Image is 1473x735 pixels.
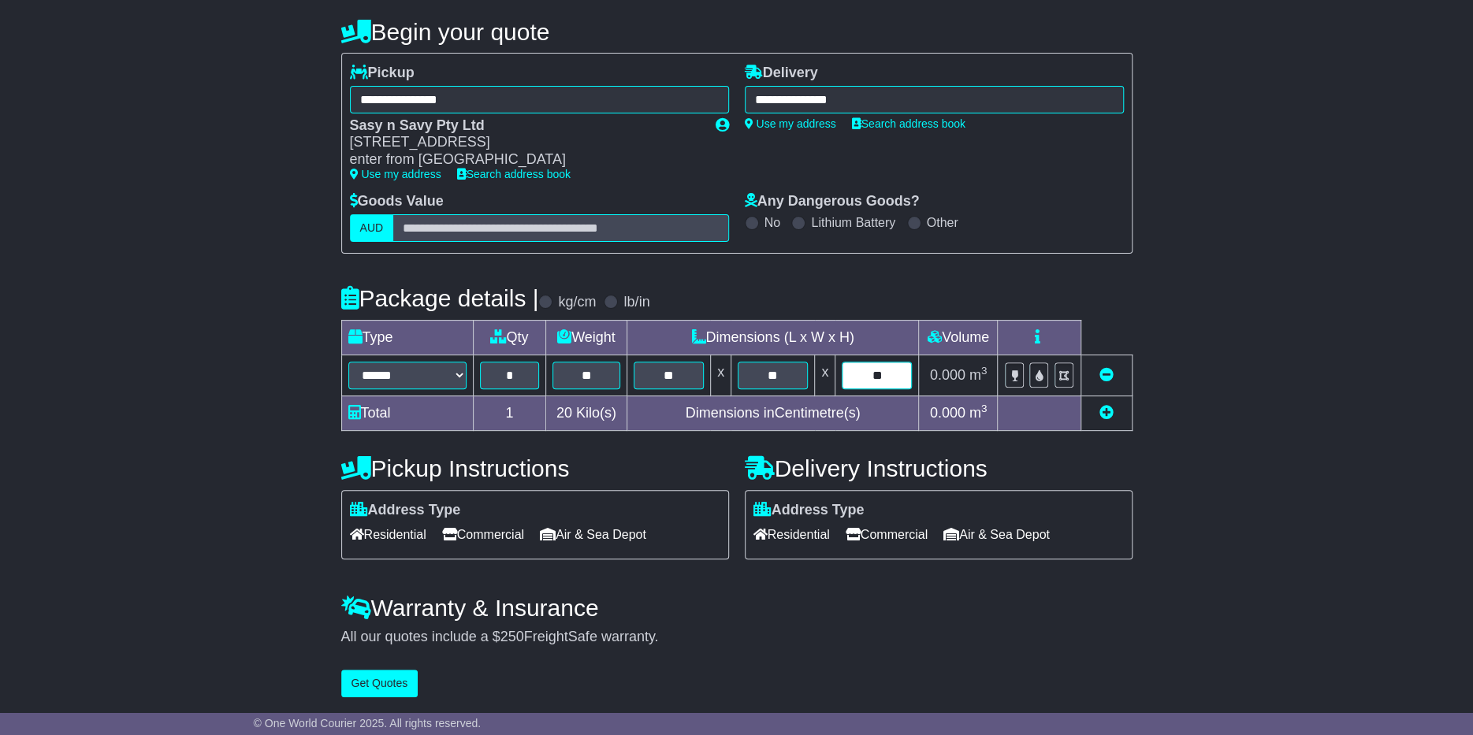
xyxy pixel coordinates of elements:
a: Remove this item [1099,367,1114,383]
td: 1 [473,395,546,430]
h4: Begin your quote [341,19,1133,45]
div: All our quotes include a $ FreightSafe warranty. [341,629,1133,646]
label: Pickup [350,65,415,82]
a: Search address book [457,168,571,180]
label: No [764,215,780,230]
label: Delivery [745,65,818,82]
span: m [969,367,988,383]
div: [STREET_ADDRESS] [350,134,700,151]
td: x [710,355,731,395]
td: x [815,355,835,395]
h4: Delivery Instructions [745,455,1133,481]
span: 250 [500,629,524,644]
sup: 3 [981,403,988,414]
td: Kilo(s) [546,395,627,430]
td: Dimensions (L x W x H) [627,320,919,355]
label: Address Type [753,502,865,519]
div: Sasy n Savy Pty Ltd [350,117,700,135]
label: Goods Value [350,193,444,210]
a: Use my address [745,117,836,130]
label: kg/cm [558,294,596,311]
div: enter from [GEOGRAPHIC_DATA] [350,151,700,169]
label: Other [927,215,958,230]
label: Address Type [350,502,461,519]
button: Get Quotes [341,670,418,697]
h4: Warranty & Insurance [341,595,1133,621]
sup: 3 [981,365,988,377]
td: Qty [473,320,546,355]
span: m [969,405,988,421]
td: Volume [919,320,998,355]
label: Lithium Battery [811,215,895,230]
span: 20 [556,405,572,421]
span: © One World Courier 2025. All rights reserved. [254,717,482,729]
a: Search address book [852,117,965,130]
a: Use my address [350,168,441,180]
span: Commercial [846,522,928,547]
label: AUD [350,214,394,242]
span: 0.000 [930,405,965,421]
a: Add new item [1099,405,1114,421]
td: Type [341,320,473,355]
label: Any Dangerous Goods? [745,193,920,210]
h4: Package details | [341,285,539,311]
span: Residential [753,522,830,547]
td: Total [341,395,473,430]
td: Weight [546,320,627,355]
span: 0.000 [930,367,965,383]
label: lb/in [623,294,649,311]
span: Commercial [442,522,524,547]
span: Residential [350,522,426,547]
h4: Pickup Instructions [341,455,729,481]
span: Air & Sea Depot [943,522,1050,547]
span: Air & Sea Depot [540,522,646,547]
td: Dimensions in Centimetre(s) [627,395,919,430]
